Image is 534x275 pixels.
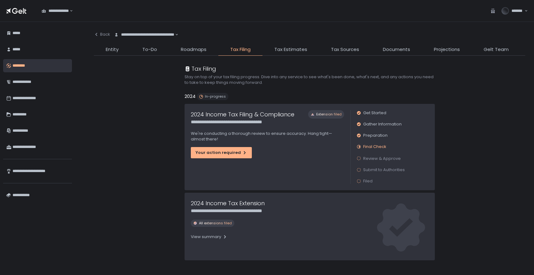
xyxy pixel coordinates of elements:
[199,221,232,226] span: All extensions filed
[181,46,206,53] span: Roadmaps
[205,94,226,99] span: In-progress
[191,234,227,240] div: View summary
[191,131,344,142] p: We're conducting a thorough review to ensure accuracy. Hang tight—almost there!
[274,46,307,53] span: Tax Estimates
[196,150,247,155] div: Your action required
[185,74,435,85] h2: Stay on top of your tax filing progress. Dive into any service to see what's been done, what's ne...
[434,46,460,53] span: Projections
[185,64,216,73] div: Tax Filing
[363,155,401,161] span: Review & Approve
[363,178,373,184] span: Filed
[363,167,405,173] span: Submit to Authorities
[185,93,196,100] h2: 2024
[191,147,252,158] button: Your action required
[38,4,73,18] div: Search for option
[363,133,388,138] span: Preparation
[191,110,294,119] h1: 2024 Income Tax Filing & Compliance
[363,144,386,150] span: Final Check
[191,232,227,242] button: View summary
[383,46,410,53] span: Documents
[94,28,110,41] button: Back
[363,110,386,116] span: Get Started
[484,46,509,53] span: Gelt Team
[142,46,157,53] span: To-Do
[316,112,342,117] span: Extension filed
[331,46,359,53] span: Tax Sources
[363,121,402,127] span: Gather Information
[174,32,175,38] input: Search for option
[191,199,265,207] h1: 2024 Income Tax Extension
[94,32,110,37] div: Back
[110,28,178,41] div: Search for option
[230,46,251,53] span: Tax Filing
[106,46,119,53] span: Entity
